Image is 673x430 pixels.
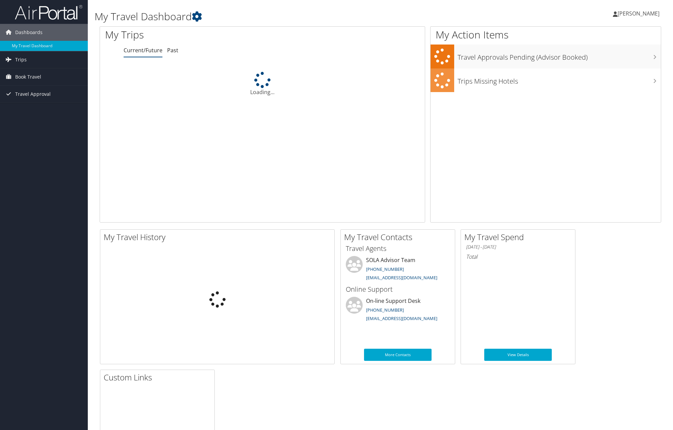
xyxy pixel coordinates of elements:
[342,256,453,284] li: SOLA Advisor Team
[15,86,51,103] span: Travel Approval
[95,9,476,24] h1: My Travel Dashboard
[366,315,437,321] a: [EMAIL_ADDRESS][DOMAIN_NAME]
[15,51,27,68] span: Trips
[484,349,552,361] a: View Details
[366,266,404,272] a: [PHONE_NUMBER]
[167,47,178,54] a: Past
[105,28,284,42] h1: My Trips
[366,275,437,281] a: [EMAIL_ADDRESS][DOMAIN_NAME]
[431,28,661,42] h1: My Action Items
[431,45,661,68] a: Travel Approvals Pending (Advisor Booked)
[366,307,404,313] a: [PHONE_NUMBER]
[15,24,43,41] span: Dashboards
[104,231,334,243] h2: My Travel History
[431,68,661,92] a: Trips Missing Hotels
[613,3,666,24] a: [PERSON_NAME]
[458,73,661,86] h3: Trips Missing Hotels
[346,244,450,253] h3: Travel Agents
[15,4,82,20] img: airportal-logo.png
[342,297,453,324] li: On-line Support Desk
[100,72,425,96] div: Loading...
[618,10,659,17] span: [PERSON_NAME]
[466,253,570,260] h6: Total
[458,49,661,62] h3: Travel Approvals Pending (Advisor Booked)
[466,244,570,250] h6: [DATE] - [DATE]
[104,372,214,383] h2: Custom Links
[124,47,162,54] a: Current/Future
[364,349,432,361] a: More Contacts
[346,285,450,294] h3: Online Support
[344,231,455,243] h2: My Travel Contacts
[15,68,41,85] span: Book Travel
[464,231,575,243] h2: My Travel Spend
